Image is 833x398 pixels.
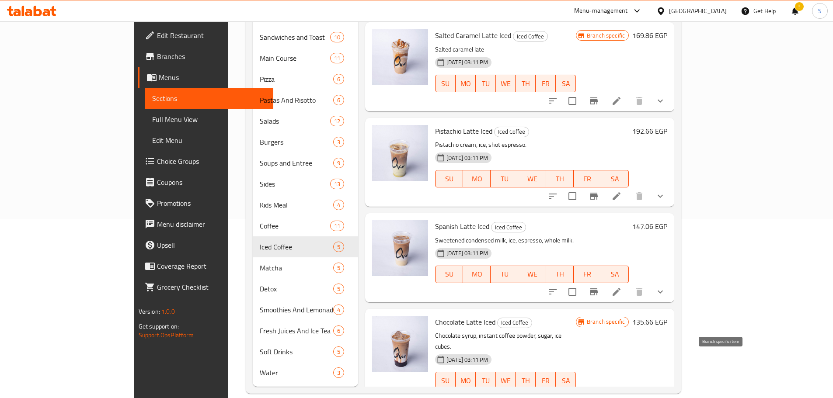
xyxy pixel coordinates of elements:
span: TH [519,77,532,90]
div: items [333,305,344,315]
span: WE [499,77,512,90]
span: Iced Coffee [491,222,526,232]
a: Sections [145,88,273,109]
span: MO [459,77,472,90]
a: Choice Groups [138,151,273,172]
button: SA [556,372,576,389]
button: WE [518,170,546,187]
button: SU [435,75,456,92]
a: Support.OpsPlatform [139,329,194,341]
span: Iced Coffee [513,31,547,42]
span: SU [439,374,452,387]
span: Soups and Entree [260,158,333,168]
span: SU [439,268,460,280]
span: Burgers [260,137,333,147]
div: Coffee11 [253,215,358,236]
h6: 169.86 EGP [632,29,667,42]
span: Kids Meal [260,200,333,210]
span: 6 [334,75,344,83]
a: Edit menu item [611,96,622,106]
button: TU [491,170,518,187]
div: Smoothies And Lemonade [260,305,333,315]
span: Branch specific [583,31,628,40]
span: 9 [334,159,344,167]
button: MO [463,170,491,187]
button: Branch-specific-item [583,281,604,302]
button: TU [491,266,518,283]
button: MO [456,75,476,92]
h6: 135.66 EGP [632,316,667,328]
button: SA [601,266,629,283]
span: S [818,6,822,16]
button: SA [601,170,629,187]
button: SA [556,75,576,92]
img: Chocolate Latte Iced [372,316,428,372]
span: WE [522,173,542,185]
span: Menus [159,72,266,83]
div: items [330,179,344,189]
span: Pistachio Latte Iced [435,125,492,138]
div: items [330,221,344,231]
span: Version: [139,306,160,317]
div: Pizza6 [253,69,358,90]
span: 4 [334,201,344,209]
div: items [333,325,344,336]
span: Chocolate Latte Iced [435,315,495,329]
button: delete [629,90,650,111]
button: TH [546,170,574,187]
span: WE [499,374,512,387]
a: Branches [138,46,273,67]
span: Pizza [260,74,333,84]
button: WE [518,266,546,283]
span: Pastas And Risotto [260,95,333,105]
span: [DATE] 03:11 PM [443,356,491,364]
span: Water [260,367,333,378]
span: TH [550,173,570,185]
span: Sections [152,93,266,104]
a: Edit menu item [611,191,622,201]
button: Branch-specific-item [583,186,604,207]
span: Select to update [563,92,582,110]
span: Branches [157,51,266,62]
span: 5 [334,243,344,251]
span: Edit Restaurant [157,30,266,41]
div: Salads12 [253,111,358,132]
span: SU [439,173,460,185]
span: Iced Coffee [498,318,532,328]
div: Iced Coffee [513,31,548,42]
button: TH [516,75,536,92]
span: SU [439,77,452,90]
span: MO [459,374,472,387]
div: Iced Coffee [494,127,529,137]
a: Menus [138,67,273,88]
span: Coffee [260,221,330,231]
span: 4 [334,306,344,314]
div: items [333,263,344,273]
button: FR [536,372,556,389]
span: Menu disclaimer [157,219,266,229]
span: WE [522,268,542,280]
div: Iced Coffee [260,242,333,252]
span: Choice Groups [157,156,266,166]
a: Edit Menu [145,130,273,151]
span: Full Menu View [152,114,266,125]
div: Sides13 [253,173,358,194]
button: TH [516,372,536,389]
div: items [333,200,344,210]
div: [GEOGRAPHIC_DATA] [669,6,727,16]
img: Spanish Latte Iced [372,220,428,276]
button: sort-choices [542,186,563,207]
span: Sides [260,179,330,189]
span: Coverage Report [157,261,266,271]
span: TH [519,374,532,387]
span: TU [494,173,515,185]
div: Matcha5 [253,257,358,278]
a: Edit menu item [611,287,622,297]
div: Iced Coffee [491,222,526,232]
div: Fresh Juices And Ice Tea6 [253,320,358,341]
span: 3 [334,138,344,146]
span: 6 [334,327,344,335]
